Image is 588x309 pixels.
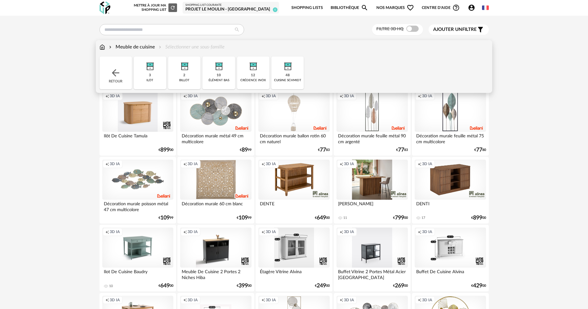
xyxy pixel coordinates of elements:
[471,216,486,220] div: € 00
[105,229,109,234] span: Creation icon
[256,157,332,223] a: Creation icon 3D IA DENTE €64900
[183,73,185,78] div: 2
[159,216,173,220] div: € 99
[343,216,347,220] div: 11
[334,157,410,223] a: Creation icon 3D IA [PERSON_NAME] 11 €79900
[188,94,198,98] span: 3D IA
[320,148,326,152] span: 77
[266,94,276,98] span: 3D IA
[393,284,408,288] div: € 00
[471,284,486,288] div: € 00
[482,4,489,11] img: fr
[261,161,265,166] span: Creation icon
[340,229,343,234] span: Creation icon
[183,161,187,166] span: Creation icon
[237,216,252,220] div: € 99
[477,26,484,33] span: Filter icon
[240,148,252,152] div: € 99
[258,132,329,144] div: Décoration murale ballon rotin 60 cm naturel
[159,148,173,152] div: € 00
[433,27,462,32] span: Ajouter un
[239,284,248,288] span: 399
[418,161,421,166] span: Creation icon
[170,6,176,9] span: Refresh icon
[361,4,368,11] span: Magnify icon
[258,200,329,212] div: DENTE
[344,229,354,234] span: 3D IA
[258,268,329,280] div: Étagère Vitrine Alvina
[108,44,113,51] img: svg+xml;base64,PHN2ZyB3aWR0aD0iMTYiIGhlaWdodD0iMTYiIHZpZXdCb3g9IjAgMCAxNiAxNiIgZmlsbD0ibm9uZSIgeG...
[261,94,265,98] span: Creation icon
[177,225,254,291] a: Creation icon 3D IA Meuble De Cuisine 2 Portes 2 Niches Hiba €39900
[159,284,173,288] div: € 00
[240,78,266,82] div: crédence inox
[183,298,187,303] span: Creation icon
[412,225,489,291] a: Creation icon 3D IA Buffet De Cuisine Alvina €42900
[473,284,482,288] span: 429
[474,148,486,152] div: € 80
[217,73,221,78] div: 10
[340,298,343,303] span: Creation icon
[110,298,120,303] span: 3D IA
[422,94,432,98] span: 3D IA
[110,161,120,166] span: 3D IA
[261,298,265,303] span: Creation icon
[336,268,408,280] div: Buffet Vitrine 2 Portes Métal Acier [GEOGRAPHIC_DATA]
[188,298,198,303] span: 3D IA
[393,216,408,220] div: € 00
[398,148,404,152] span: 77
[422,4,460,11] span: Centre d'aideHelp Circle Outline icon
[422,161,432,166] span: 3D IA
[318,148,330,152] div: € 83
[418,229,421,234] span: Creation icon
[418,298,421,303] span: Creation icon
[266,229,276,234] span: 3D IA
[468,4,475,11] span: Account Circle icon
[317,284,326,288] span: 249
[242,148,248,152] span: 89
[237,284,252,288] div: € 00
[160,216,170,220] span: 109
[344,161,354,166] span: 3D IA
[433,27,477,33] span: filtre
[415,268,486,280] div: Buffet De Cuisine Alvina
[188,229,198,234] span: 3D IA
[102,200,173,212] div: Décoration murale poisson métal 47 cm multicolore
[340,161,343,166] span: Creation icon
[99,89,176,156] a: Creation icon 3D IA Ilôt De Cuisine Tamula €89900
[396,148,408,152] div: € 83
[286,73,290,78] div: 48
[412,89,489,156] a: Creation icon 3D IA Décoration murale feuille métal 75 cm multicolore €7780
[256,225,332,291] a: Creation icon 3D IA Étagère Vitrine Alvina €24900
[105,161,109,166] span: Creation icon
[183,229,187,234] span: Creation icon
[245,56,261,73] img: Rangement.png
[429,24,489,35] button: Ajouter unfiltre Filter icon
[266,161,276,166] span: 3D IA
[99,157,176,223] a: Creation icon 3D IA Décoration murale poisson métal 47 cm multicolore €10999
[209,78,229,82] div: élément bas
[185,3,276,7] div: Shopping List courante
[105,298,109,303] span: Creation icon
[407,4,414,11] span: Heart Outline icon
[344,298,354,303] span: 3D IA
[110,94,120,98] span: 3D IA
[331,1,368,15] a: BibliothèqueMagnify icon
[185,7,276,12] div: Projet Le Moulin - [GEOGRAPHIC_DATA]
[418,94,421,98] span: Creation icon
[412,157,489,223] a: Creation icon 3D IA DENTI 17 €89900
[317,216,326,220] span: 649
[334,89,410,156] a: Creation icon 3D IA Décoration murale feuille métal 90 cm argenté €7783
[149,73,151,78] div: 3
[99,2,110,14] img: OXP
[279,56,296,73] img: Rangement.png
[395,284,404,288] span: 269
[473,216,482,220] span: 899
[422,298,432,303] span: 3D IA
[180,132,251,144] div: Décoration murale métal 49 cm multicolore
[415,200,486,212] div: DENTI
[99,56,132,89] div: Retour
[336,132,408,144] div: Décoration murale feuille métal 90 cm argenté
[468,4,478,11] span: Account Circle icon
[99,225,176,291] a: Creation icon 3D IA Ilot De Cuisine Baudry 10 €64900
